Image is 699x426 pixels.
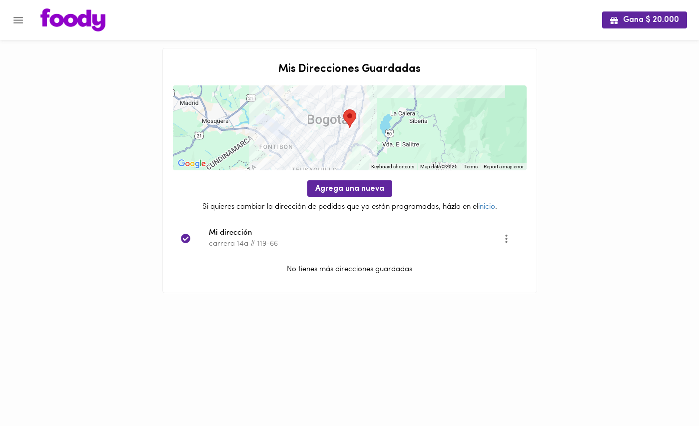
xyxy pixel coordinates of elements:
iframe: Messagebird Livechat Widget [641,368,689,416]
a: Open this area in Google Maps (opens a new window) [175,157,208,170]
div: Tu dirección [343,109,356,128]
button: Keyboard shortcuts [371,163,414,170]
a: Terms [464,164,478,169]
span: Mi dirección [209,228,503,239]
span: Agrega una nueva [315,184,384,194]
span: Map data ©2025 [420,164,458,169]
button: Opciones [494,226,519,251]
p: Si quieres cambiar la dirección de pedidos que ya están programados, házlo en el . [173,202,527,212]
p: carrera 14a # 119-66 [209,239,503,249]
a: inicio [478,203,495,211]
a: Report a map error [484,164,524,169]
button: Menu [6,8,30,32]
button: Agrega una nueva [307,180,392,197]
button: Gana $ 20.000 [602,11,687,28]
h2: Mis Direcciones Guardadas [173,63,527,75]
p: No tienes más direcciones guardadas [173,264,527,275]
img: logo.png [40,8,105,31]
span: Gana $ 20.000 [610,15,679,25]
img: Google [175,157,208,170]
